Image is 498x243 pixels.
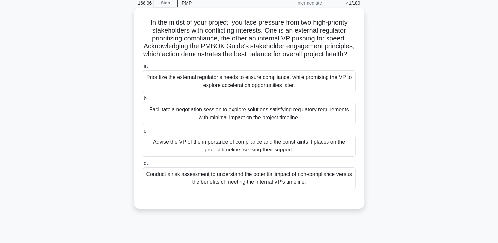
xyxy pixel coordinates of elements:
div: Prioritize the external regulator’s needs to ensure compliance, while promising the VP to explore... [143,70,356,92]
span: c. [144,128,148,134]
span: a. [144,64,148,69]
div: Advise the VP of the importance of compliance and the constraints it places on the project timeli... [143,135,356,157]
span: d. [144,160,148,166]
div: Facilitate a negotiation session to explore solutions satisfying regulatory requirements with min... [143,103,356,124]
div: Conduct a risk assessment to understand the potential impact of non-compliance versus the benefit... [143,167,356,189]
h5: In the midst of your project, you face pressure from two high-priority stakeholders with conflict... [142,18,356,59]
span: b. [144,96,148,101]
